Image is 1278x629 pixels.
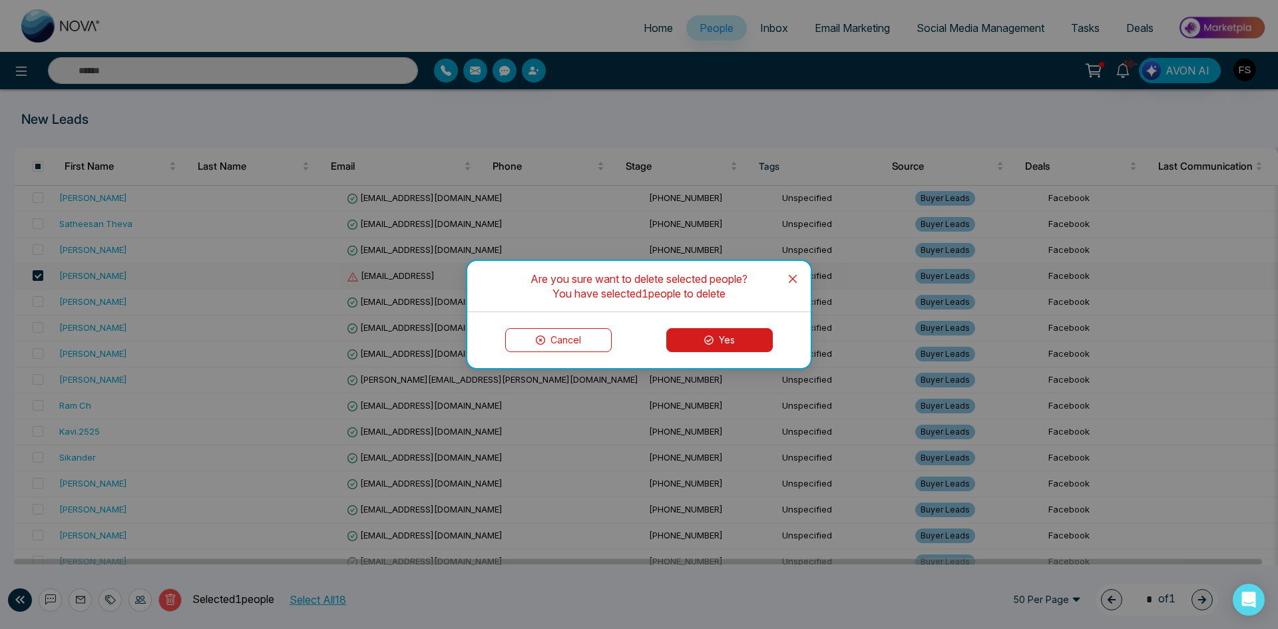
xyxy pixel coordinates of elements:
[505,328,612,352] button: Cancel
[666,328,773,352] button: Yes
[775,261,811,297] button: Close
[787,274,798,284] span: close
[494,272,784,301] div: Are you sure want to delete selected people? You have selected 1 people to delete
[1233,584,1265,616] div: Open Intercom Messenger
